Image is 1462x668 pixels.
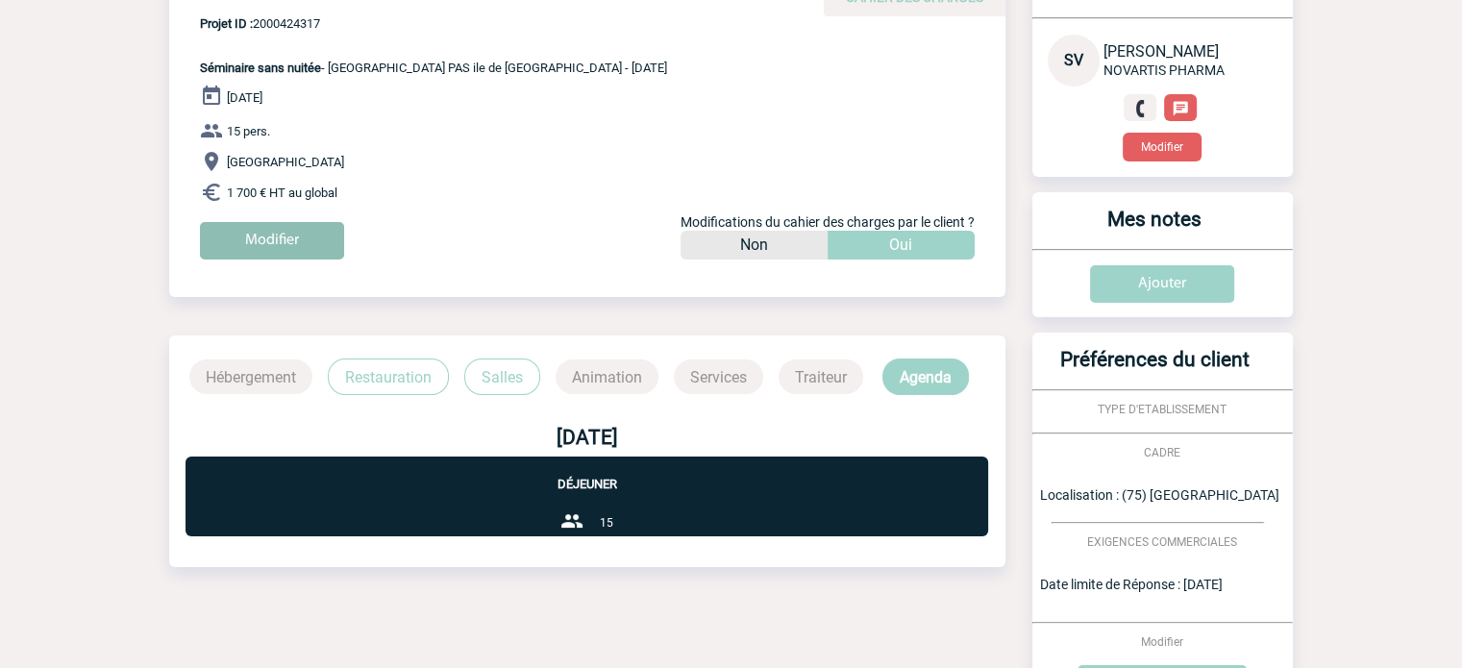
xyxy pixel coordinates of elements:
[200,222,344,260] input: Modifier
[186,457,988,491] p: Déjeuner
[599,516,612,530] span: 15
[200,16,253,31] b: Projet ID :
[1103,62,1225,78] span: NOVARTIS PHARMA
[227,186,337,200] span: 1 700 € HT au global
[1103,42,1219,61] span: [PERSON_NAME]
[882,359,969,395] p: Agenda
[681,214,975,230] span: Modifications du cahier des charges par le client ?
[557,426,618,449] b: [DATE]
[200,61,321,75] span: Séminaire sans nuitée
[1040,208,1270,249] h3: Mes notes
[1172,100,1189,117] img: chat-24-px-w.png
[560,509,583,532] img: group-24-px-b.png
[556,359,658,394] p: Animation
[328,359,449,395] p: Restauration
[227,90,262,105] span: [DATE]
[1087,535,1237,549] span: EXIGENCES COMMERCIALES
[189,359,312,394] p: Hébergement
[779,359,863,394] p: Traiteur
[1040,487,1279,503] span: Localisation : (75) [GEOGRAPHIC_DATA]
[1098,403,1227,416] span: TYPE D'ETABLISSEMENT
[1040,577,1223,592] span: Date limite de Réponse : [DATE]
[1144,446,1180,459] span: CADRE
[1090,265,1234,303] input: Ajouter
[464,359,540,395] p: Salles
[227,124,270,138] span: 15 pers.
[1123,133,1202,161] button: Modifier
[1064,51,1083,69] span: SV
[674,359,763,394] p: Services
[740,231,768,260] p: Non
[889,231,912,260] p: Oui
[200,61,667,75] span: - [GEOGRAPHIC_DATA] PAS ile de [GEOGRAPHIC_DATA] - [DATE]
[1131,100,1149,117] img: fixe.png
[1040,348,1270,389] h3: Préférences du client
[227,155,344,169] span: [GEOGRAPHIC_DATA]
[1141,635,1183,649] span: Modifier
[200,16,667,31] span: 2000424317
